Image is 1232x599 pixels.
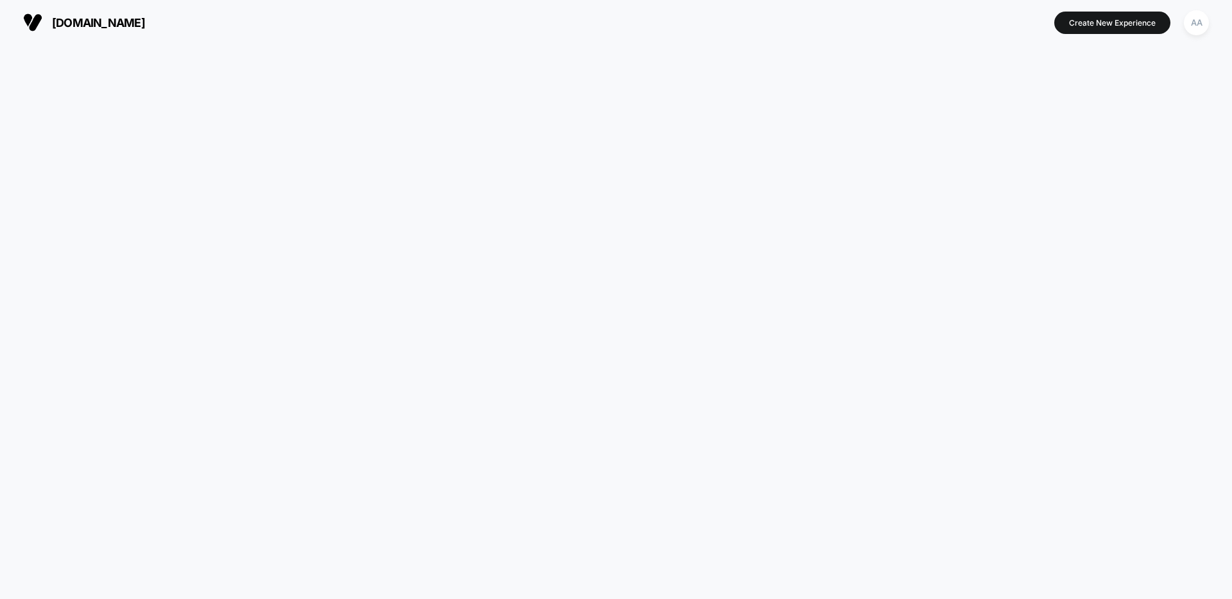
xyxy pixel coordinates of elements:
div: AA [1184,10,1209,35]
img: Visually logo [23,13,42,32]
span: [DOMAIN_NAME] [52,16,145,30]
button: Create New Experience [1054,12,1170,34]
button: [DOMAIN_NAME] [19,12,149,33]
button: AA [1180,10,1213,36]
